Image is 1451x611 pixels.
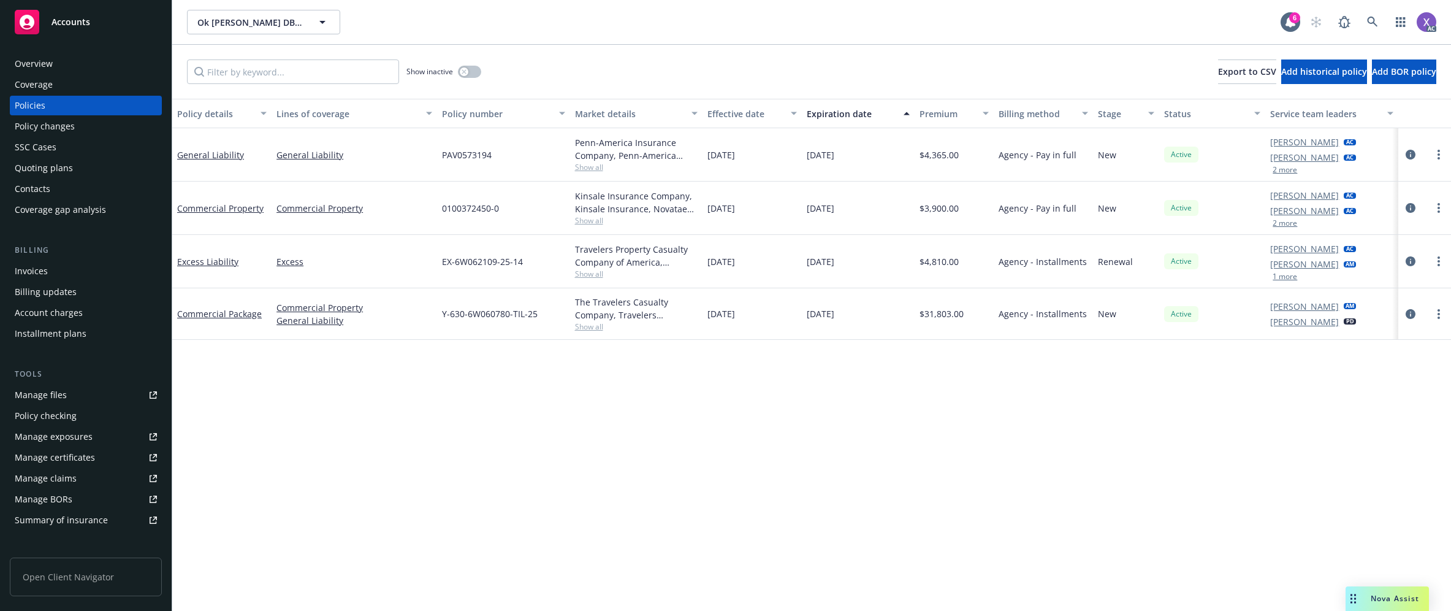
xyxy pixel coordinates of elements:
[1270,204,1339,217] a: [PERSON_NAME]
[437,99,569,128] button: Policy number
[177,202,264,214] a: Commercial Property
[15,385,67,405] div: Manage files
[1270,151,1339,164] a: [PERSON_NAME]
[703,99,802,128] button: Effective date
[1098,148,1116,161] span: New
[1281,60,1367,84] button: Add historical policy
[999,307,1087,320] span: Agency - Installments
[15,261,48,281] div: Invoices
[575,215,698,226] span: Show all
[276,314,432,327] a: General Liability
[10,469,162,488] a: Manage claims
[15,137,56,157] div: SSC Cases
[276,202,432,215] a: Commercial Property
[51,17,90,27] span: Accounts
[15,282,77,302] div: Billing updates
[15,200,106,220] div: Coverage gap analysis
[10,200,162,220] a: Coverage gap analysis
[920,255,959,268] span: $4,810.00
[197,16,303,29] span: Ok [PERSON_NAME] DBA Yorktowne Mall
[1403,307,1418,321] a: circleInformation
[575,107,684,120] div: Market details
[10,244,162,256] div: Billing
[1270,258,1339,271] a: [PERSON_NAME]
[15,117,75,136] div: Policy changes
[15,427,93,447] div: Manage exposures
[10,75,162,94] a: Coverage
[1371,593,1419,604] span: Nova Assist
[10,179,162,199] a: Contacts
[10,510,162,530] a: Summary of insurance
[15,179,50,199] div: Contacts
[994,99,1093,128] button: Billing method
[920,202,959,215] span: $3,900.00
[10,406,162,426] a: Policy checking
[1098,107,1141,120] div: Stage
[10,117,162,136] a: Policy changes
[1431,254,1446,269] a: more
[1270,107,1379,120] div: Service team leaders
[1304,10,1328,34] a: Start snowing
[1169,309,1194,320] span: Active
[807,307,834,320] span: [DATE]
[575,190,698,215] div: Kinsale Insurance Company, Kinsale Insurance, Novatae Risk Group
[10,137,162,157] a: SSC Cases
[1098,255,1133,268] span: Renewal
[575,243,698,269] div: Travelers Property Casualty Company of America, Travelers Insurance
[1403,147,1418,162] a: circleInformation
[920,307,964,320] span: $31,803.00
[999,107,1075,120] div: Billing method
[575,296,698,321] div: The Travelers Casualty Company, Travelers Insurance
[1346,586,1361,611] div: Drag to move
[276,255,432,268] a: Excess
[802,99,915,128] button: Expiration date
[10,261,162,281] a: Invoices
[15,510,108,530] div: Summary of insurance
[920,107,976,120] div: Premium
[1273,166,1297,174] button: 2 more
[575,136,698,162] div: Penn-America Insurance Company, Penn-America Group, Novatae Risk Group
[177,256,238,267] a: Excess Liability
[177,149,244,161] a: General Liability
[15,158,73,178] div: Quoting plans
[1270,189,1339,202] a: [PERSON_NAME]
[570,99,703,128] button: Market details
[807,255,834,268] span: [DATE]
[1270,136,1339,148] a: [PERSON_NAME]
[1431,201,1446,215] a: more
[10,282,162,302] a: Billing updates
[177,308,262,320] a: Commercial Package
[442,107,551,120] div: Policy number
[1372,60,1436,84] button: Add BOR policy
[10,558,162,596] span: Open Client Navigator
[15,96,45,115] div: Policies
[1372,66,1436,77] span: Add BOR policy
[920,148,959,161] span: $4,365.00
[1218,60,1276,84] button: Export to CSV
[575,321,698,332] span: Show all
[1270,242,1339,255] a: [PERSON_NAME]
[276,148,432,161] a: General Liability
[1403,254,1418,269] a: circleInformation
[1417,12,1436,32] img: photo
[15,448,95,467] div: Manage certificates
[1281,66,1367,77] span: Add historical policy
[999,202,1076,215] span: Agency - Pay in full
[406,66,453,77] span: Show inactive
[10,385,162,405] a: Manage files
[10,448,162,467] a: Manage certificates
[1273,220,1297,227] button: 2 more
[1265,99,1398,128] button: Service team leaders
[1093,99,1159,128] button: Stage
[1431,307,1446,321] a: more
[1346,586,1429,611] button: Nova Assist
[807,107,896,120] div: Expiration date
[1169,149,1194,160] span: Active
[10,5,162,39] a: Accounts
[276,107,419,120] div: Lines of coverage
[272,99,437,128] button: Lines of coverage
[575,269,698,279] span: Show all
[187,60,399,84] input: Filter by keyword...
[1289,12,1300,23] div: 6
[707,255,735,268] span: [DATE]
